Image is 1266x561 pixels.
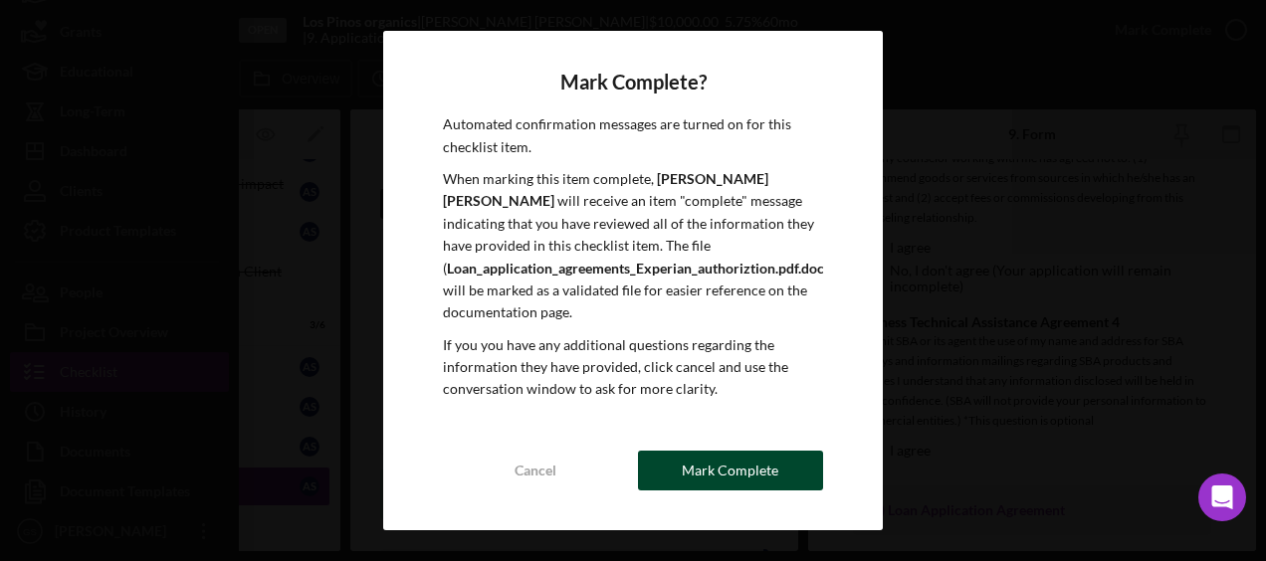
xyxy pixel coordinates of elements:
div: Open Intercom Messenger [1198,473,1246,521]
p: When marking this item complete, will receive an item "complete" message indicating that you have... [443,168,823,324]
div: Cancel [515,451,556,490]
h4: Mark Complete? [443,71,823,93]
button: Mark Complete [638,451,823,490]
b: Loan_application_agreements_Experian_authoriztion.pdf.docx [447,260,832,277]
p: If you you have any additional questions regarding the information they have provided, click canc... [443,334,823,401]
p: Automated confirmation messages are turned on for this checklist item. [443,113,823,158]
div: Mark Complete [682,451,778,490]
button: Cancel [443,451,628,490]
